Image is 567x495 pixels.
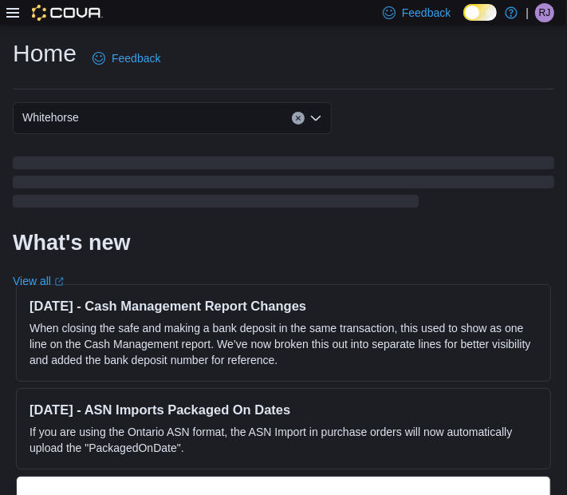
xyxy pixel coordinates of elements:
button: Clear input [292,112,305,125]
img: Cova [32,5,103,21]
a: View allExternal link [13,275,64,287]
p: If you are using the Ontario ASN format, the ASN Import in purchase orders will now automatically... [30,424,537,456]
a: Feedback [86,42,167,74]
span: Loading [13,160,554,211]
div: Rohit Janotra [535,3,554,22]
span: Feedback [112,50,160,66]
h2: What's new [13,230,130,255]
p: | [526,3,529,22]
h3: [DATE] - Cash Management Report Changes [30,298,537,314]
h3: [DATE] - ASN Imports Packaged On Dates [30,402,537,418]
h1: Home [13,38,77,69]
button: Open list of options [309,112,322,125]
span: Feedback [402,5,451,21]
span: RJ [539,3,551,22]
p: When closing the safe and making a bank deposit in the same transaction, this used to show as one... [30,320,537,368]
input: Dark Mode [463,4,497,21]
span: Whitehorse [22,108,79,127]
svg: External link [54,277,64,287]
